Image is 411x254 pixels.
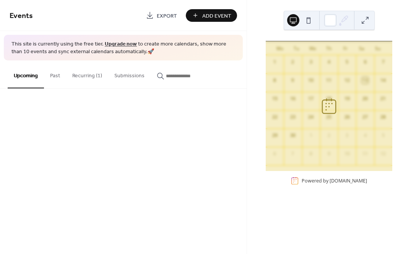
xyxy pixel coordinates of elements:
[108,60,151,88] button: Submissions
[344,59,351,65] div: 5
[289,114,296,120] div: 23
[11,41,235,55] span: This site is currently using the free tier. to create more calendars, show more than 10 events an...
[271,59,278,65] div: 1
[289,95,296,102] div: 16
[344,114,351,120] div: 26
[380,59,387,65] div: 7
[362,150,369,157] div: 11
[271,114,278,120] div: 22
[44,60,66,88] button: Past
[271,150,278,157] div: 6
[321,41,337,55] div: Th
[307,132,314,139] div: 1
[304,41,321,55] div: We
[307,77,314,84] div: 10
[362,59,369,65] div: 6
[325,77,332,84] div: 11
[380,132,387,139] div: 5
[307,150,314,157] div: 8
[325,95,332,102] div: 18
[66,60,108,88] button: Recurring (1)
[325,132,332,139] div: 2
[362,77,369,84] div: 13
[370,41,386,55] div: Su
[325,114,332,120] div: 25
[289,59,296,65] div: 2
[105,39,137,49] a: Upgrade now
[325,59,332,65] div: 4
[380,114,387,120] div: 28
[157,12,177,20] span: Export
[186,9,237,22] button: Add Event
[362,132,369,139] div: 4
[380,77,387,84] div: 14
[289,132,296,139] div: 30
[344,150,351,157] div: 10
[330,177,367,184] a: [DOMAIN_NAME]
[344,132,351,139] div: 3
[289,77,296,84] div: 9
[307,114,314,120] div: 24
[380,150,387,157] div: 12
[10,8,33,23] span: Events
[337,41,354,55] div: Fr
[362,95,369,102] div: 20
[307,95,314,102] div: 17
[302,177,367,184] div: Powered by
[380,95,387,102] div: 21
[272,41,288,55] div: Mo
[271,95,278,102] div: 15
[202,12,231,20] span: Add Event
[354,41,370,55] div: Sa
[307,59,314,65] div: 3
[362,114,369,120] div: 27
[140,9,183,22] a: Export
[8,60,44,88] button: Upcoming
[288,41,305,55] div: Tu
[344,95,351,102] div: 19
[271,132,278,139] div: 29
[289,150,296,157] div: 7
[344,77,351,84] div: 12
[271,77,278,84] div: 8
[325,150,332,157] div: 9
